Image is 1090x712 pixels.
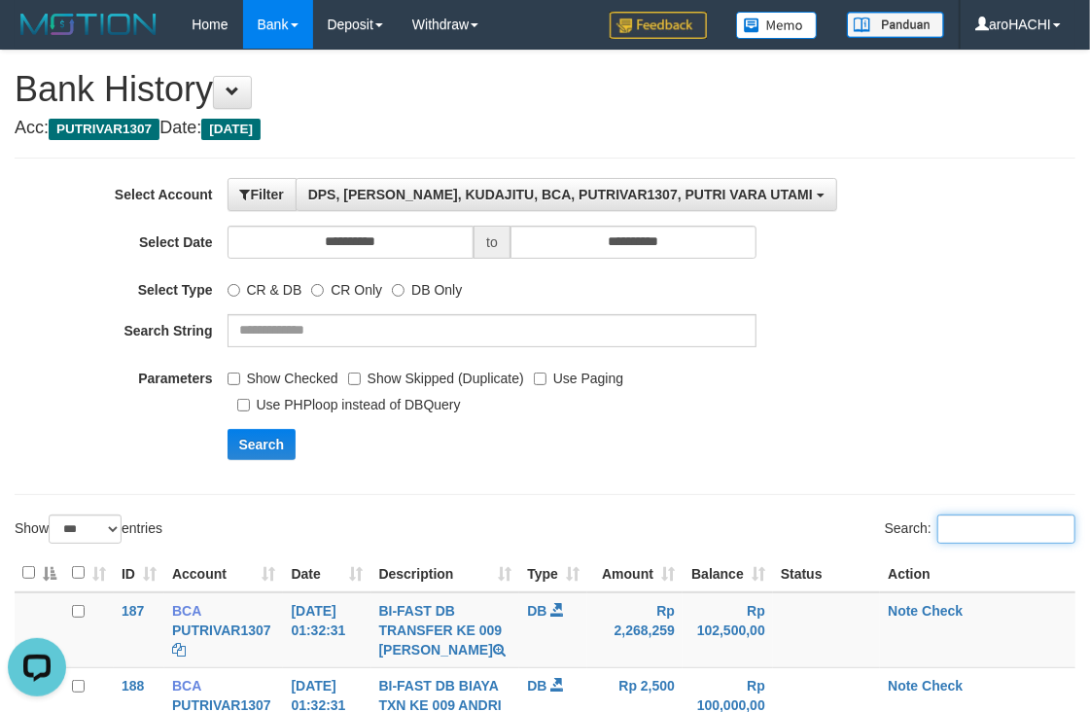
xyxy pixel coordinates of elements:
a: Check [922,603,963,619]
th: Amount: activate to sort column ascending [587,554,683,592]
td: Rp 102,500,00 [683,592,773,668]
label: Use PHPloop instead of DBQuery [237,388,461,414]
label: Show Checked [228,362,338,388]
input: Search: [937,515,1075,544]
label: Show Skipped (Duplicate) [348,362,524,388]
img: Feedback.jpg [610,12,707,39]
label: CR Only [311,273,382,300]
td: BI-FAST DB TRANSFER KE 009 [PERSON_NAME] [371,592,520,668]
th: Action [880,554,1075,592]
span: DB [527,678,546,694]
th: Description: activate to sort column ascending [371,554,520,592]
input: Show Skipped (Duplicate) [348,373,361,385]
button: Open LiveChat chat widget [8,8,66,66]
span: PUTRIVAR1307 [49,119,159,140]
span: DB [527,603,546,619]
span: [DATE] [201,119,261,140]
span: 187 [122,603,144,619]
a: Check [922,678,963,694]
label: CR & DB [228,273,302,300]
th: Balance: activate to sort column ascending [683,554,773,592]
span: BCA [172,603,201,619]
a: Note [888,678,918,694]
th: Date: activate to sort column ascending [283,554,370,592]
label: Show entries [15,515,162,544]
td: [DATE] 01:32:31 [283,592,370,668]
a: Copy PUTRIVAR1307 to clipboard [172,642,186,658]
button: Search [228,429,297,460]
button: DPS, [PERSON_NAME], KUDAJITU, BCA, PUTRIVAR1307, PUTRI VARA UTAMI [296,178,837,211]
th: : activate to sort column ascending [64,554,114,592]
label: Search: [885,515,1075,544]
select: Showentries [49,515,122,544]
a: Note [888,603,918,619]
input: CR Only [311,284,324,297]
h4: Acc: Date: [15,119,1075,138]
img: Button%20Memo.svg [736,12,818,39]
h1: Bank History [15,70,1075,109]
label: Use Paging [534,362,623,388]
td: Rp 2,268,259 [587,592,683,668]
th: ID: activate to sort column ascending [114,554,164,592]
span: DPS, [PERSON_NAME], KUDAJITU, BCA, PUTRIVAR1307, PUTRI VARA UTAMI [308,187,813,202]
input: Show Checked [228,373,240,385]
th: Status [773,554,880,592]
img: MOTION_logo.png [15,10,162,39]
th: Type: activate to sort column ascending [519,554,587,592]
a: PUTRIVAR1307 [172,623,271,638]
button: Filter [228,178,297,211]
input: DB Only [392,284,404,297]
span: to [474,226,510,259]
input: CR & DB [228,284,240,297]
span: BCA [172,678,201,694]
input: Use Paging [534,373,546,385]
input: Use PHPloop instead of DBQuery [237,399,250,411]
th: Account: activate to sort column ascending [164,554,283,592]
span: 188 [122,678,144,694]
th: : activate to sort column descending [15,554,64,592]
img: panduan.png [847,12,944,38]
label: DB Only [392,273,462,300]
